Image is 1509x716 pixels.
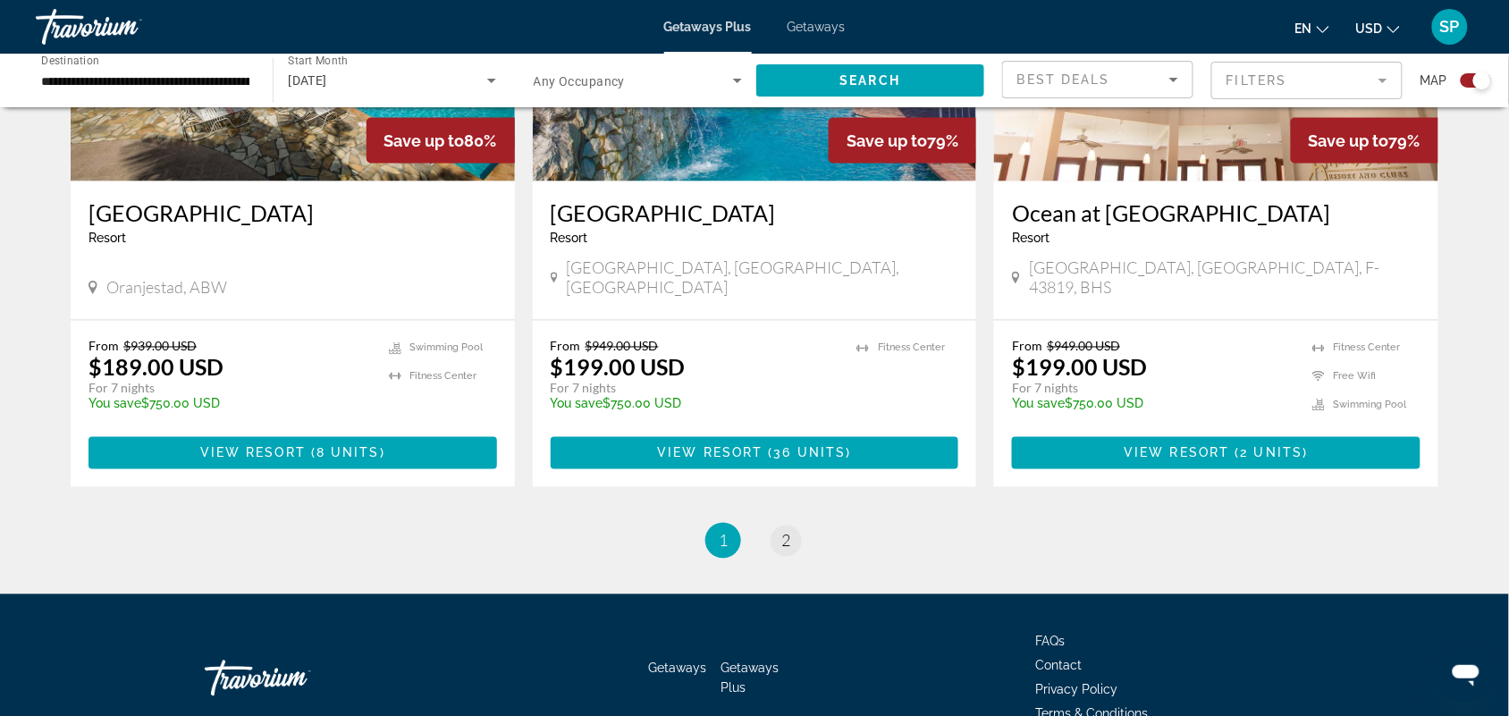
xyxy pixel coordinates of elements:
[1017,72,1110,87] span: Best Deals
[664,20,752,34] a: Getaways Plus
[1241,446,1303,460] span: 2 units
[649,661,707,676] a: Getaways
[551,231,588,245] span: Resort
[1012,381,1294,397] p: For 7 nights
[551,381,839,397] p: For 7 nights
[1427,8,1473,46] button: User Menu
[551,199,959,226] a: [GEOGRAPHIC_DATA]
[847,131,927,150] span: Save up to
[1012,397,1065,411] span: You save
[89,437,497,469] button: View Resort(8 units)
[1017,69,1178,90] mat-select: Sort by
[1334,371,1377,383] span: Free Wifi
[71,523,1438,559] nav: Pagination
[410,371,477,383] span: Fitness Center
[774,446,847,460] span: 36 units
[551,397,839,411] p: $750.00 USD
[878,342,945,354] span: Fitness Center
[41,55,99,67] span: Destination
[840,73,901,88] span: Search
[756,64,984,97] button: Search
[1036,683,1118,697] a: Privacy Policy
[1125,446,1230,460] span: View Resort
[1334,400,1407,411] span: Swimming Pool
[567,258,959,298] span: [GEOGRAPHIC_DATA], [GEOGRAPHIC_DATA], [GEOGRAPHIC_DATA]
[1356,21,1383,36] span: USD
[410,342,484,354] span: Swimming Pool
[657,446,763,460] span: View Resort
[106,278,227,298] span: Oranjestad, ABW
[1012,339,1042,354] span: From
[1295,15,1329,41] button: Change language
[781,531,790,551] span: 2
[367,118,515,164] div: 80%
[551,339,581,354] span: From
[1012,397,1294,411] p: $750.00 USD
[586,339,659,354] span: $949.00 USD
[89,397,141,411] span: You save
[89,339,119,354] span: From
[288,55,348,68] span: Start Month
[306,446,385,460] span: ( )
[1012,231,1050,245] span: Resort
[1012,199,1420,226] a: Ocean at [GEOGRAPHIC_DATA]
[551,397,603,411] span: You save
[829,118,976,164] div: 79%
[1420,68,1447,93] span: Map
[384,131,465,150] span: Save up to
[1291,118,1438,164] div: 79%
[1029,258,1420,298] span: [GEOGRAPHIC_DATA], [GEOGRAPHIC_DATA], F-43819, BHS
[1230,446,1309,460] span: ( )
[1211,61,1403,100] button: Filter
[788,20,846,34] a: Getaways
[1295,21,1312,36] span: en
[1440,18,1460,36] span: SP
[200,446,306,460] span: View Resort
[1012,354,1147,381] p: $199.00 USD
[36,4,215,50] a: Travorium
[1309,131,1389,150] span: Save up to
[89,397,371,411] p: $750.00 USD
[534,74,626,88] span: Any Occupancy
[719,531,728,551] span: 1
[1036,635,1066,649] a: FAQs
[89,354,223,381] p: $189.00 USD
[316,446,380,460] span: 8 units
[1047,339,1120,354] span: $949.00 USD
[551,437,959,469] button: View Resort(36 units)
[551,354,686,381] p: $199.00 USD
[1012,437,1420,469] button: View Resort(2 units)
[1356,15,1400,41] button: Change currency
[763,446,851,460] span: ( )
[1036,659,1083,673] a: Contact
[89,231,126,245] span: Resort
[288,73,327,88] span: [DATE]
[89,199,497,226] a: [GEOGRAPHIC_DATA]
[89,381,371,397] p: For 7 nights
[123,339,197,354] span: $939.00 USD
[1437,644,1495,702] iframe: Button to launch messaging window
[1334,342,1401,354] span: Fitness Center
[721,661,780,695] a: Getaways Plus
[205,652,384,705] a: Travorium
